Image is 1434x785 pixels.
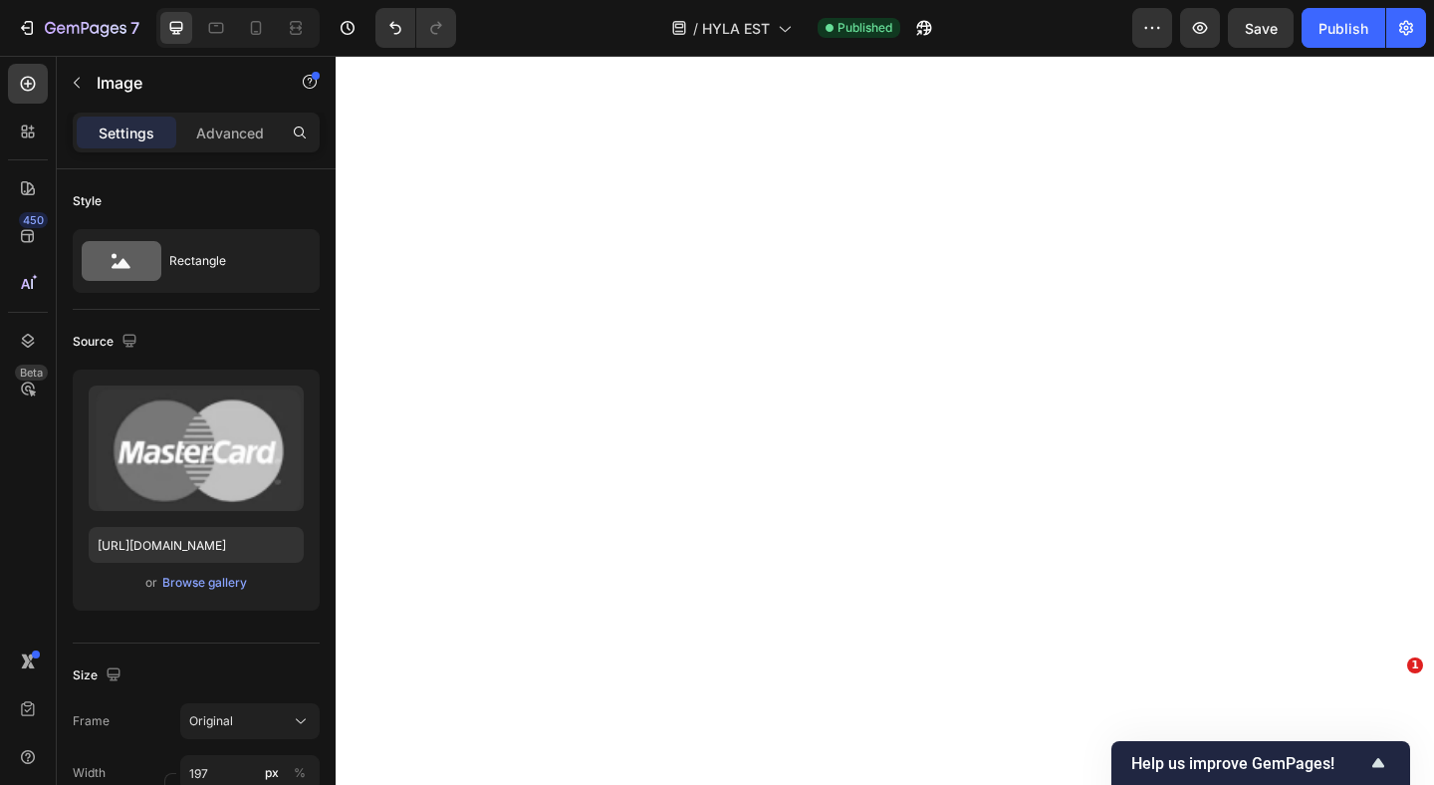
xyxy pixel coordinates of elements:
div: Size [73,662,125,689]
iframe: Design area [336,56,1434,785]
div: % [294,764,306,782]
span: / [693,18,698,39]
div: Beta [15,365,48,381]
button: Browse gallery [161,573,248,593]
button: Publish [1302,8,1385,48]
span: Published [837,19,892,37]
span: Original [189,712,233,730]
button: px [288,761,312,785]
button: Original [180,703,320,739]
div: px [265,764,279,782]
label: Frame [73,712,110,730]
button: Show survey - Help us improve GemPages! [1131,751,1390,775]
span: or [145,571,157,595]
div: Rectangle [169,238,291,284]
img: preview-image [89,386,304,511]
span: HYLA EST [702,18,770,39]
label: Width [73,764,106,782]
div: Style [73,192,102,210]
input: https://example.com/image.jpg [89,527,304,563]
span: 1 [1407,657,1423,673]
div: 450 [19,212,48,228]
span: Save [1245,20,1278,37]
button: % [260,761,284,785]
button: Save [1228,8,1294,48]
p: Image [97,71,266,95]
div: Undo/Redo [375,8,456,48]
div: Browse gallery [162,574,247,592]
button: 7 [8,8,148,48]
p: 7 [130,16,139,40]
div: Publish [1318,18,1368,39]
p: Advanced [196,123,264,143]
p: Settings [99,123,154,143]
iframe: Intercom live chat [1366,687,1414,735]
div: Source [73,329,141,356]
span: Help us improve GemPages! [1131,754,1366,773]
